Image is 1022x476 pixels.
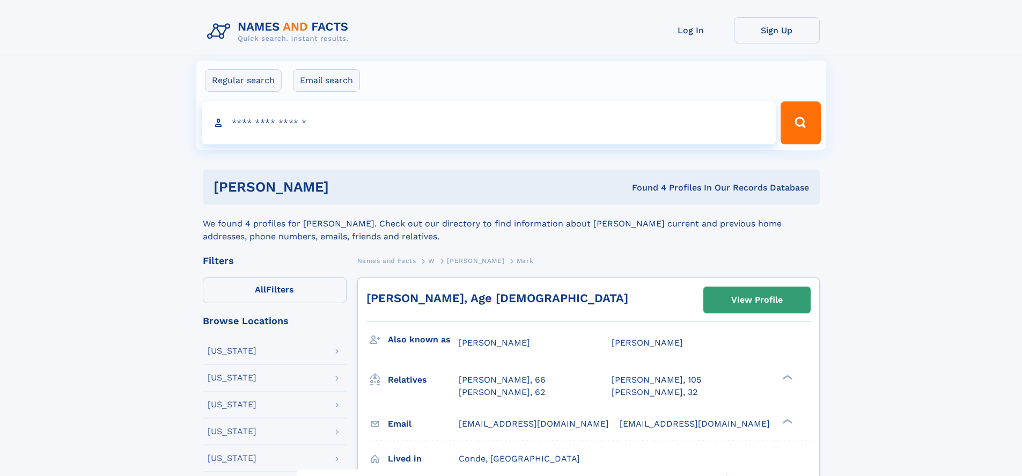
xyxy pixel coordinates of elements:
[480,182,809,194] div: Found 4 Profiles In Our Records Database
[203,277,347,303] label: Filters
[612,386,697,398] a: [PERSON_NAME], 32
[208,374,256,382] div: [US_STATE]
[447,257,504,265] span: [PERSON_NAME]
[459,386,545,398] a: [PERSON_NAME], 62
[208,347,256,355] div: [US_STATE]
[612,374,701,386] a: [PERSON_NAME], 105
[388,450,459,468] h3: Lived in
[202,101,776,144] input: search input
[357,254,416,267] a: Names and Facts
[214,180,481,194] h1: [PERSON_NAME]
[388,371,459,389] h3: Relatives
[459,419,609,429] span: [EMAIL_ADDRESS][DOMAIN_NAME]
[447,254,504,267] a: [PERSON_NAME]
[208,454,256,463] div: [US_STATE]
[731,288,783,312] div: View Profile
[704,287,810,313] a: View Profile
[459,374,546,386] a: [PERSON_NAME], 66
[620,419,770,429] span: [EMAIL_ADDRESS][DOMAIN_NAME]
[428,254,435,267] a: W
[255,284,266,295] span: All
[428,257,435,265] span: W
[366,291,628,305] a: [PERSON_NAME], Age [DEMOGRAPHIC_DATA]
[208,400,256,409] div: [US_STATE]
[203,316,347,326] div: Browse Locations
[203,17,357,46] img: Logo Names and Facts
[388,331,459,349] h3: Also known as
[203,204,820,243] div: We found 4 profiles for [PERSON_NAME]. Check out our directory to find information about [PERSON_...
[293,69,360,92] label: Email search
[781,101,820,144] button: Search Button
[208,427,256,436] div: [US_STATE]
[459,453,580,464] span: Conde, [GEOGRAPHIC_DATA]
[648,17,734,43] a: Log In
[612,338,683,348] span: [PERSON_NAME]
[780,418,793,424] div: ❯
[517,257,533,265] span: Mark
[734,17,820,43] a: Sign Up
[780,374,793,381] div: ❯
[205,69,282,92] label: Regular search
[459,338,530,348] span: [PERSON_NAME]
[388,415,459,433] h3: Email
[203,256,347,266] div: Filters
